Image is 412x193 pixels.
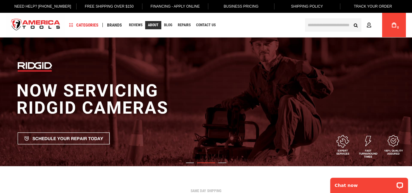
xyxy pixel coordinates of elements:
[69,23,99,27] span: Categories
[6,14,65,37] a: store logo
[66,21,101,29] a: Categories
[104,21,125,29] a: Brands
[326,174,412,193] iframe: LiveChat chat widget
[178,23,191,27] span: Repairs
[161,21,175,29] a: Blog
[5,189,407,193] div: SAME DAY SHIPPING
[291,4,323,9] span: Shipping Policy
[397,26,399,29] span: 0
[126,21,145,29] a: Reviews
[196,23,216,27] span: Contact Us
[193,21,218,29] a: Contact Us
[175,21,193,29] a: Repairs
[350,19,361,31] button: Search
[148,23,159,27] span: About
[107,23,122,27] span: Brands
[164,23,172,27] span: Blog
[129,23,142,27] span: Reviews
[145,21,161,29] a: About
[388,13,400,37] a: 0
[6,14,65,37] img: America Tools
